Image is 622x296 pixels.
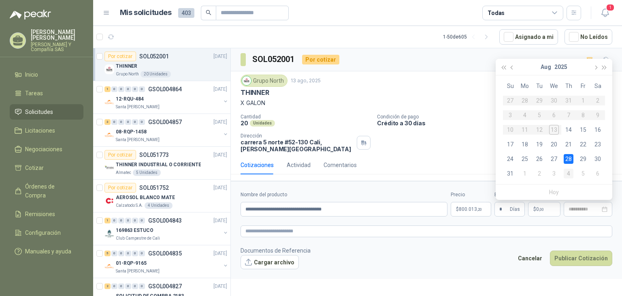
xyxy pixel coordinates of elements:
td: 2025-08-31 [503,166,518,181]
p: X GALON [241,99,612,107]
div: 23 [593,139,603,149]
button: Cancelar [513,251,547,266]
div: 0 [125,251,131,256]
p: 169863 ESTUCO [116,227,153,234]
button: Publicar Cotización [550,251,612,266]
div: 22 [578,139,588,149]
td: 2025-09-05 [576,166,590,181]
div: 1 [104,86,111,92]
p: Almatec [116,169,131,176]
div: 25 [520,154,530,164]
th: Mo [518,79,532,93]
h3: SOL052001 [252,53,296,66]
p: [DATE] [213,118,227,126]
div: 0 [118,119,124,125]
a: Por cotizarSOL052001[DATE] Company LogoTHINNERGrupo North20 Unidades [93,48,230,81]
p: THINNER [241,88,269,97]
div: 31 [505,169,515,178]
div: 3 [549,169,559,178]
div: Actividad [287,161,311,169]
a: Manuales y ayuda [10,244,83,259]
div: 0 [132,283,138,289]
div: 14 [564,125,573,135]
div: Comentarios [324,161,357,169]
p: 12-RQU-484 [116,95,144,103]
p: Condición de pago [377,114,619,120]
a: Por cotizarSOL051773[DATE] Company LogoTHINNER INDUSTRIAL O CORRIENTEAlmatec5 Unidades [93,147,230,180]
p: [DATE] [213,86,227,93]
span: Órdenes de Compra [25,182,76,200]
a: Negociaciones [10,142,83,157]
span: $ [533,207,536,212]
p: 01-RQP-9165 [116,260,147,267]
button: 2025 [554,59,567,75]
td: 2025-08-18 [518,137,532,152]
div: 20 [549,139,559,149]
p: Cantidad [241,114,371,120]
p: THINNER [116,62,137,70]
p: [PERSON_NAME] [PERSON_NAME] [31,29,83,41]
p: GSOL004857 [148,119,182,125]
td: 2025-08-15 [576,122,590,137]
div: Unidades [250,120,275,127]
span: Licitaciones [25,126,55,135]
th: We [547,79,561,93]
td: 2025-08-25 [518,152,532,166]
span: ,00 [539,207,544,212]
div: 0 [139,119,145,125]
div: 1 [520,169,530,178]
td: 2025-08-23 [590,137,605,152]
p: SOL051752 [139,185,169,191]
th: Tu [532,79,547,93]
p: [PERSON_NAME] Y Compañía SAS [31,42,83,52]
span: 1 [606,4,615,11]
p: 13 ago, 2025 [291,77,321,85]
th: Sa [590,79,605,93]
td: 2025-09-04 [561,166,576,181]
div: 17 [505,139,515,149]
p: [DATE] [213,250,227,257]
td: 2025-08-19 [532,137,547,152]
span: ,20 [477,207,482,212]
div: Por cotizar [302,55,339,64]
img: Company Logo [104,163,114,173]
div: 0 [111,218,117,223]
div: 0 [111,119,117,125]
h1: Mis solicitudes [120,7,172,19]
p: carrera 5 norte #52-130 Cali , [PERSON_NAME][GEOGRAPHIC_DATA] [241,139,354,152]
div: 16 [593,125,603,135]
a: Solicitudes [10,104,83,120]
div: Grupo North [241,75,288,87]
img: Company Logo [104,130,114,140]
span: Manuales y ayuda [25,247,71,256]
div: Por cotizar [104,183,136,193]
td: 2025-08-27 [547,152,561,166]
p: 08-RQP-1458 [116,128,147,136]
span: Negociaciones [25,145,62,154]
p: Santa [PERSON_NAME] [116,268,160,275]
p: 20 [241,120,248,127]
p: GSOL004843 [148,218,182,223]
span: Días [510,202,520,216]
div: 2 [104,283,111,289]
div: 15 [578,125,588,135]
img: Company Logo [104,97,114,107]
a: 1 0 0 0 0 0 GSOL004864[DATE] Company Logo12-RQU-484Santa [PERSON_NAME] [104,84,229,110]
p: [DATE] [213,151,227,159]
a: Inicio [10,67,83,82]
button: Asignado a mi [499,29,558,45]
img: Company Logo [104,196,114,206]
span: Configuración [25,228,61,237]
div: 0 [139,251,145,256]
td: 2025-09-02 [532,166,547,181]
p: $800.013,20 [451,202,491,217]
div: 30 [593,154,603,164]
button: 1 [598,6,612,20]
a: Licitaciones [10,123,83,138]
a: 3 0 0 0 0 0 GSOL004857[DATE] Company Logo08-RQP-1458Santa [PERSON_NAME] [104,117,229,143]
a: Órdenes de Compra [10,179,83,203]
div: 28 [564,154,573,164]
div: 26 [535,154,544,164]
p: AEROSOL BLANCO MATE [116,194,175,202]
div: 5 [578,169,588,178]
